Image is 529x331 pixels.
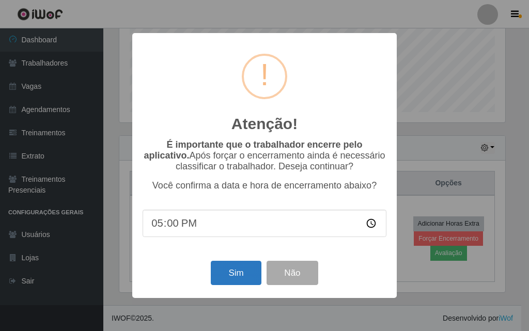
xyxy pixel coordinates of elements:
[231,115,298,133] h2: Atenção!
[143,139,386,172] p: Após forçar o encerramento ainda é necessário classificar o trabalhador. Deseja continuar?
[143,180,386,191] p: Você confirma a data e hora de encerramento abaixo?
[267,261,318,285] button: Não
[144,139,362,161] b: É importante que o trabalhador encerre pelo aplicativo.
[211,261,261,285] button: Sim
